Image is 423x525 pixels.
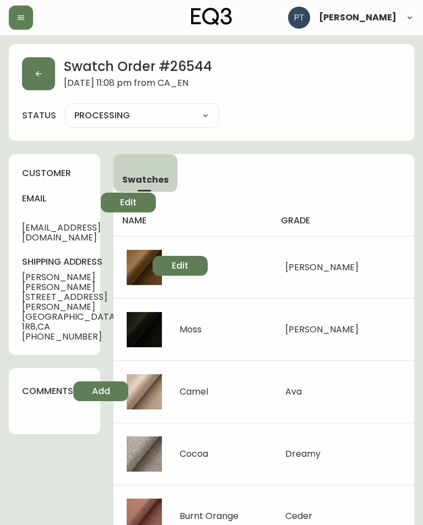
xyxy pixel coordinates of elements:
[22,256,153,268] h4: shipping address
[73,381,128,401] button: Add
[122,174,169,185] span: Swatches
[180,325,202,335] div: Moss
[285,447,321,460] span: Dreamy
[285,323,359,336] span: [PERSON_NAME]
[64,57,212,78] h2: Swatch Order # 26544
[22,385,73,397] h4: comments
[285,385,302,398] span: Ava
[22,110,56,122] label: status
[180,449,208,459] div: Cocoa
[281,215,405,227] h4: grade
[22,312,153,332] span: [GEOGRAPHIC_DATA] , ON , K6V 1R8 , CA
[127,312,162,347] img: fee8a3a7-2764-49e5-8929-95956e1a34ac.jpg-thumb.jpg
[122,215,263,227] h4: name
[180,511,238,521] div: Burnt Orange
[22,193,101,205] h4: email
[153,256,208,276] button: Edit
[22,223,101,243] span: [EMAIL_ADDRESS][DOMAIN_NAME]
[22,332,153,342] span: [PHONE_NUMBER]
[285,510,312,522] span: Ceder
[285,261,359,274] span: [PERSON_NAME]
[22,292,153,312] span: [STREET_ADDRESS][PERSON_NAME]
[180,387,208,397] div: Camel
[120,196,137,209] span: Edit
[22,272,153,292] span: [PERSON_NAME] [PERSON_NAME]
[127,374,162,409] img: 515e5965-11ae-42a7-ae0e-165aa2889087.jpg-thumb.jpg
[319,13,397,22] span: [PERSON_NAME]
[127,250,162,285] img: 2bacbbbb-3a2a-4787-bfe4-fa0625794984.jpg-thumb.jpg
[288,7,310,29] img: 986dcd8e1aab7847125929f325458823
[172,260,188,272] span: Edit
[191,8,232,25] img: logo
[92,385,110,397] span: Add
[127,436,162,472] img: bb43db72-88c0-4a45-b004-9c14a69d94f3.jpg-thumb.jpg
[101,193,156,212] button: Edit
[180,262,208,272] div: Camel
[64,78,212,90] span: [DATE] 11:08 pm from CA_EN
[22,167,87,179] h4: customer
